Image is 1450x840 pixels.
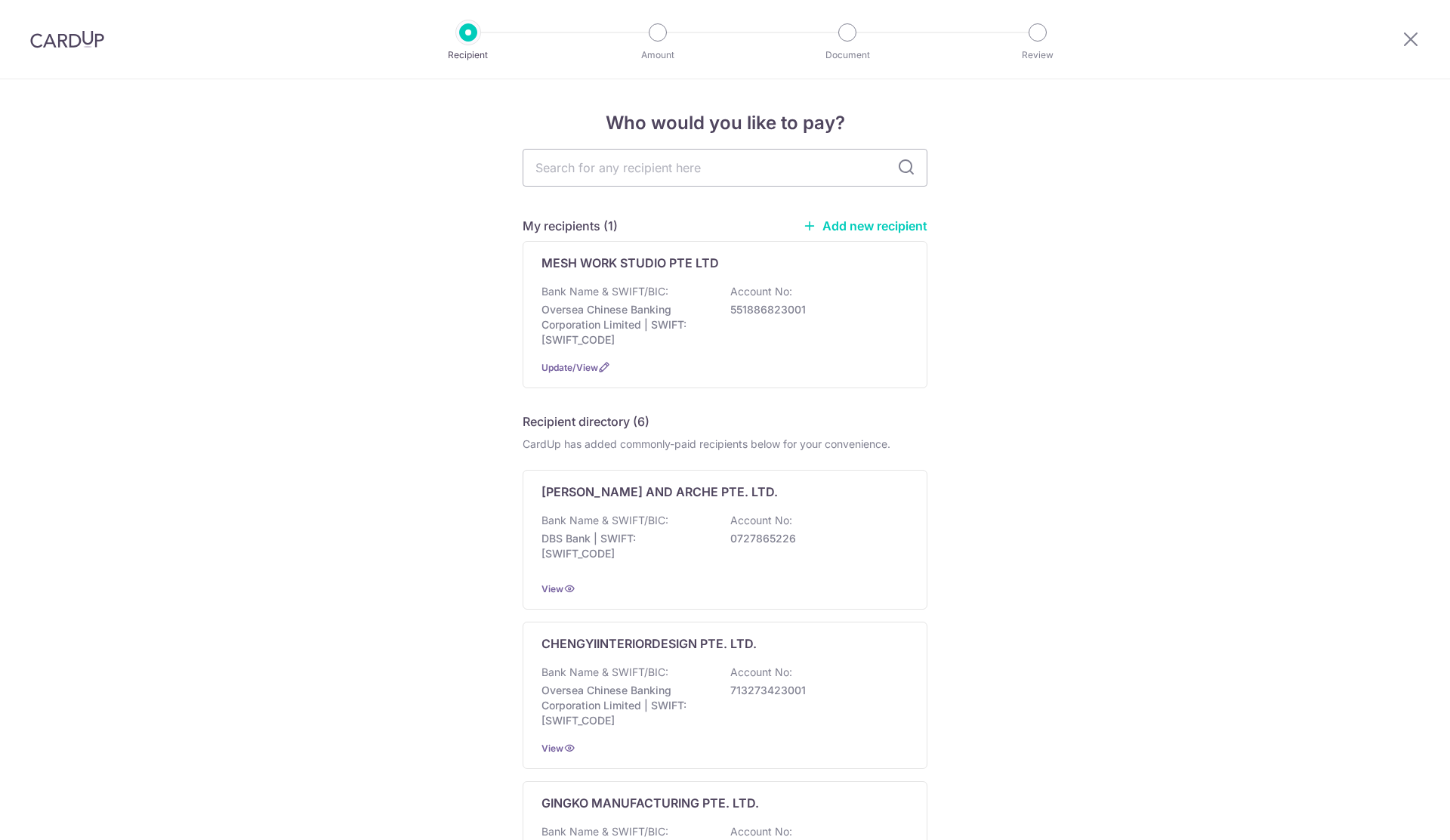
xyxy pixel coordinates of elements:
p: Account No: [730,665,792,680]
p: CHENGYIINTERIORDESIGN PTE. LTD. [541,635,757,653]
iframe: Opens a widget where you can find more information [1353,795,1435,832]
p: 0727865226 [730,531,899,546]
p: MESH WORK STUDIO PTE LTD [541,254,719,272]
input: Search for any recipient here [523,149,927,187]
h4: Who would you like to pay? [523,110,927,137]
p: 551886823001 [730,302,899,317]
p: DBS Bank | SWIFT: [SWIFT_CODE] [541,531,711,561]
a: Add new recipient [803,218,927,233]
p: Amount [602,48,714,63]
p: [PERSON_NAME] AND ARCHE PTE. LTD. [541,483,778,501]
p: Bank Name & SWIFT/BIC: [541,513,668,528]
a: View [541,743,563,754]
p: Review [982,48,1094,63]
p: 713273423001 [730,683,899,698]
h5: Recipient directory (6) [523,412,649,431]
h5: My recipients (1) [523,217,618,235]
p: Oversea Chinese Banking Corporation Limited | SWIFT: [SWIFT_CODE] [541,302,711,347]
p: Account No: [730,284,792,299]
p: GINGKO MANUFACTURING PTE. LTD. [541,794,759,812]
img: CardUp [30,30,104,48]
p: Bank Name & SWIFT/BIC: [541,665,668,680]
p: Oversea Chinese Banking Corporation Limited | SWIFT: [SWIFT_CODE] [541,683,711,728]
a: View [541,583,563,594]
a: Update/View [541,362,598,373]
div: CardUp has added commonly-paid recipients below for your convenience. [523,437,927,452]
p: Bank Name & SWIFT/BIC: [541,284,668,299]
p: Document [791,48,903,63]
p: Recipient [412,48,524,63]
p: Account No: [730,824,792,839]
p: Bank Name & SWIFT/BIC: [541,824,668,839]
p: Account No: [730,513,792,528]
